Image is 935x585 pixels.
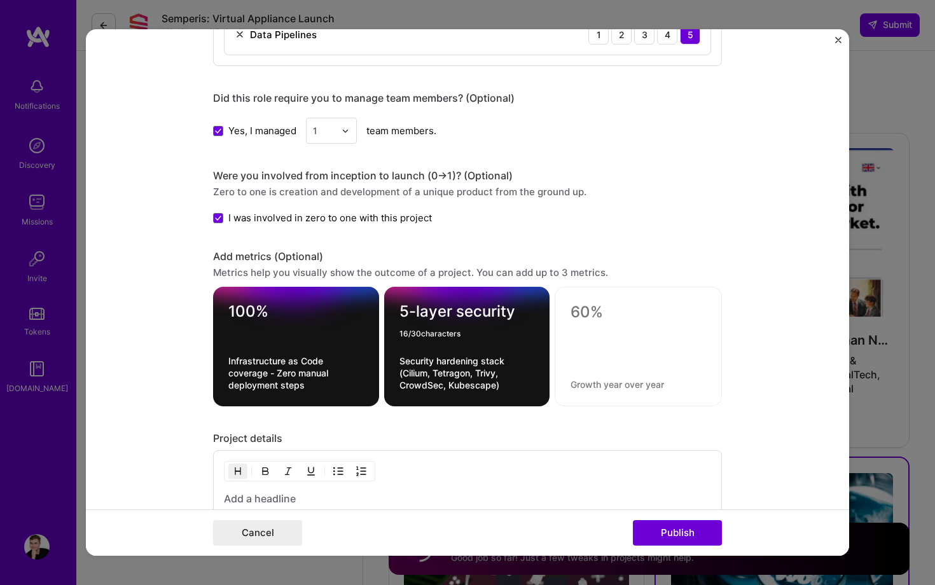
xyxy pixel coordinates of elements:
div: Metrics help you visually show the outcome of a project. You can add up to 3 metrics. [213,266,722,279]
textarea: Infrastructure as Code coverage - Zero manual deployment steps [228,355,364,391]
div: 1 [588,24,609,45]
img: UL [333,466,343,476]
div: 16 / 30 characters [399,327,535,340]
img: Divider [251,464,252,479]
button: Close [835,37,841,50]
img: Heading [233,466,243,476]
span: I was involved in zero to one with this project [228,211,432,224]
div: Data Pipelines [250,28,317,41]
div: 2 [611,24,632,45]
textarea: 100% [228,302,364,327]
img: Underline [306,466,316,476]
div: Were you involved from inception to launch (0 -> 1)? (Optional) [213,169,722,182]
textarea: Security hardening stack (Cilium, Tetragon, Trivy, CrowdSec, Kubescape) [399,355,535,391]
span: Yes, I managed [228,124,296,137]
img: Remove [235,29,245,39]
img: Bold [260,466,270,476]
img: OL [356,466,366,476]
img: drop icon [342,127,349,135]
div: Did this role require you to manage team members? (Optional) [213,92,722,105]
div: team members. [213,118,722,144]
button: Publish [633,520,722,546]
div: 3 [634,24,654,45]
img: Italic [283,466,293,476]
textarea: 5-layer security [399,302,535,327]
button: Cancel [213,520,302,546]
div: Project details [213,432,722,445]
div: 5 [680,24,700,45]
div: Add metrics (Optional) [213,250,722,263]
div: 4 [657,24,677,45]
img: Divider [324,464,325,479]
div: Zero to one is creation and development of a unique product from the ground up. [213,185,722,198]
